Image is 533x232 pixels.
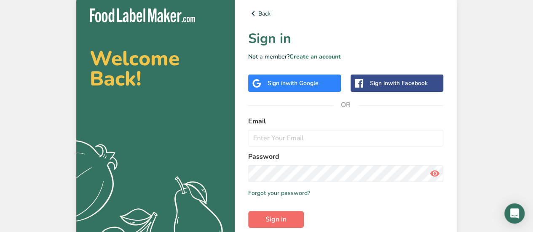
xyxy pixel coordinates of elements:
a: Forgot your password? [248,189,310,197]
span: with Facebook [388,79,428,87]
p: Not a member? [248,52,443,61]
input: Enter Your Email [248,130,443,147]
div: Open Intercom Messenger [504,203,525,224]
div: Sign in [370,79,428,88]
h2: Welcome Back! [90,48,221,89]
span: with Google [286,79,319,87]
label: Password [248,152,443,162]
span: OR [333,92,359,117]
div: Sign in [268,79,319,88]
h1: Sign in [248,29,443,49]
a: Create an account [289,53,341,61]
button: Sign in [248,211,304,228]
a: Back [248,8,443,19]
label: Email [248,116,443,126]
img: Food Label Maker [90,8,195,22]
span: Sign in [265,214,287,224]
